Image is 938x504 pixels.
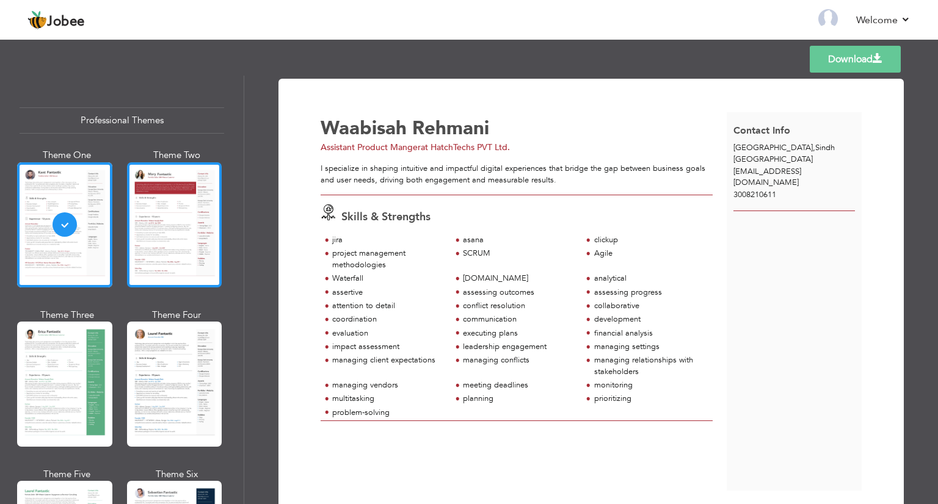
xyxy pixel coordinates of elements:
div: executing plans [463,328,575,339]
div: communication [463,314,575,325]
div: attention to detail [332,300,444,312]
div: Theme Three [20,309,115,322]
div: managing vendors [332,380,444,391]
div: SCRUM [463,248,575,259]
div: development [594,314,706,325]
span: Skills & Strengths [341,209,431,225]
span: 3008210611 [733,189,776,200]
div: collaborative [594,300,706,312]
div: leadership engagement [463,341,575,353]
div: multitasking [332,393,444,405]
span: , [813,142,815,153]
span: Waabisah [321,115,407,141]
div: assessing progress [594,287,706,298]
div: assessing outcomes [463,287,575,298]
div: Theme Two [129,149,225,162]
div: asana [463,234,575,246]
div: Sindh [727,142,862,165]
div: [DOMAIN_NAME] [463,273,575,284]
div: Agile [594,248,706,259]
div: financial analysis [594,328,706,339]
div: coordination [332,314,444,325]
div: managing settings [594,341,706,353]
div: impact assessment [332,341,444,353]
img: Profile Img [818,9,838,29]
div: assertive [332,287,444,298]
div: managing client expectations [332,355,444,366]
div: Theme Four [129,309,225,322]
div: monitoring [594,380,706,391]
div: analytical [594,273,706,284]
span: Rehmani [412,115,489,141]
div: meeting deadlines [463,380,575,391]
div: Theme One [20,149,115,162]
div: clickup [594,234,706,246]
span: Assistant Product Manger [321,142,421,153]
a: Welcome [856,13,911,27]
div: managing relationships with stakeholders [594,355,706,377]
span: [GEOGRAPHIC_DATA] [733,142,813,153]
a: Download [810,46,901,73]
div: project management methodologies [332,248,444,270]
span: at HatchTechs PVT Ltd. [421,142,510,153]
div: I specialize in shaping intuitive and impactful digital experiences that bridge the gap between b... [321,163,713,185]
div: problem-solving [332,407,444,419]
div: managing conflicts [463,355,575,366]
div: Professional Themes [20,107,224,134]
div: Theme Six [129,468,225,481]
span: [GEOGRAPHIC_DATA] [733,154,813,165]
div: Theme Five [20,468,115,481]
span: Jobee [47,15,85,29]
a: Jobee [27,10,85,30]
span: [EMAIL_ADDRESS][DOMAIN_NAME] [733,166,801,189]
div: conflict resolution [463,300,575,312]
div: planning [463,393,575,405]
div: jira [332,234,444,246]
img: jobee.io [27,10,47,30]
div: Waterfall [332,273,444,284]
div: prioritizing [594,393,706,405]
span: Contact Info [733,124,790,137]
div: evaluation [332,328,444,339]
